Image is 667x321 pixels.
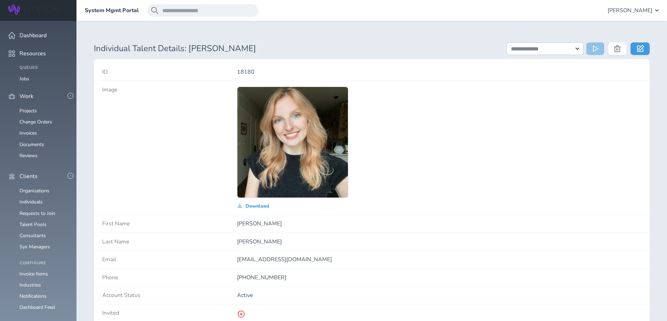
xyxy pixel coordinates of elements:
button: Delete [608,42,626,55]
button: - [67,93,73,99]
a: Reviews [19,152,38,159]
h4: Account Status [102,292,237,298]
a: Invoice Items [19,271,48,277]
h1: Individual Talent Details: [PERSON_NAME] [94,44,498,54]
h4: ID [102,69,237,75]
a: Documents [19,141,44,148]
a: Talent Pools [19,221,47,228]
a: Sys Managers [19,243,50,250]
button: Run Action [586,42,604,55]
h4: Last Name [102,239,237,245]
button: [PERSON_NAME] [608,4,659,17]
p: Active [237,292,641,298]
span: Dashboard [19,32,47,39]
a: Dashboard Feed [19,304,55,311]
h4: Queues [19,65,68,70]
a: Organizations [19,187,49,194]
span: Work [19,93,33,99]
a: Edit [631,42,650,55]
span: Download [245,203,269,209]
h4: First Name [102,220,237,227]
h4: Invited [102,310,237,316]
a: Projects [19,107,37,114]
p: [EMAIL_ADDRESS][DOMAIN_NAME] [237,256,641,263]
p: [PHONE_NUMBER] [237,274,641,281]
a: Industries [19,282,41,288]
h4: Configure [19,261,68,266]
p: [PERSON_NAME] [237,220,641,227]
a: Requests to Join [19,210,55,217]
a: System Mgmt Portal [85,7,139,14]
button: - [67,173,73,179]
img: A3P+vZxyhIhtAAAAAElFTkSuQmCC [237,87,348,198]
a: Change Orders [19,119,52,125]
span: Clients [19,173,38,179]
h4: Phone [102,274,237,281]
h4: Image [102,87,237,93]
a: Consultants [19,232,46,239]
p: [PERSON_NAME] [237,239,641,245]
span: [PERSON_NAME] [608,7,652,14]
p: 18180 [237,69,641,75]
span: Resources [19,50,46,57]
a: Invoices [19,130,37,136]
a: Individuals [19,199,43,205]
a: Notifications [19,293,47,299]
a: Jobs [19,75,29,82]
h4: Email [102,256,237,263]
img: Wripple [8,5,60,15]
